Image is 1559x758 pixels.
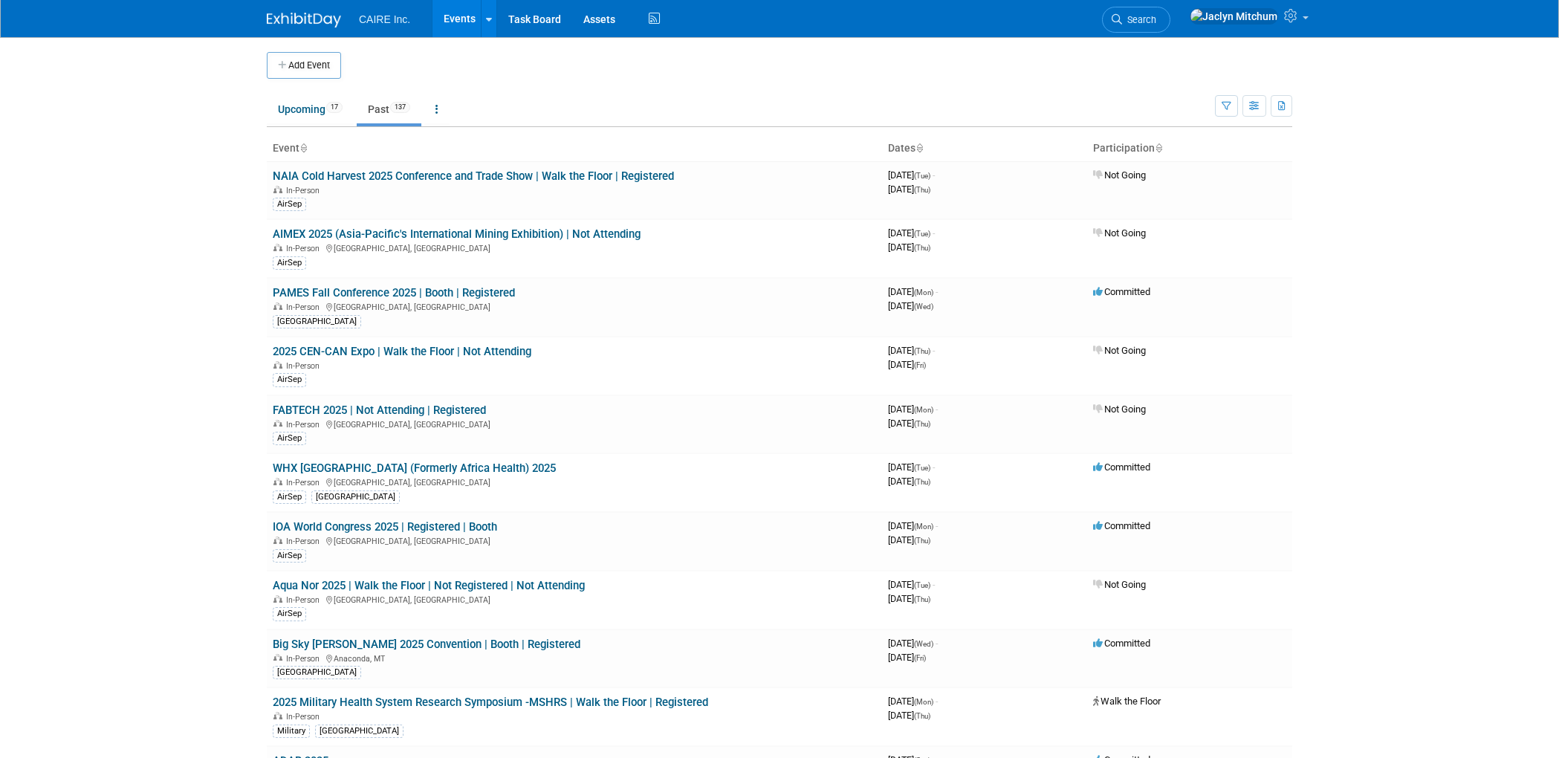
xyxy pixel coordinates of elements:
[286,361,324,371] span: In-Person
[286,712,324,722] span: In-Person
[273,198,306,211] div: AirSep
[888,579,935,590] span: [DATE]
[933,169,935,181] span: -
[273,638,580,651] a: Big Sky [PERSON_NAME] 2025 Convention | Booth | Registered
[933,461,935,473] span: -
[914,698,933,706] span: (Mon)
[273,418,876,430] div: [GEOGRAPHIC_DATA], [GEOGRAPHIC_DATA]
[914,406,933,414] span: (Mon)
[359,13,410,25] span: CAIRE Inc.
[914,302,933,311] span: (Wed)
[286,186,324,195] span: In-Person
[286,420,324,430] span: In-Person
[914,186,930,194] span: (Thu)
[914,230,930,238] span: (Tue)
[273,286,515,299] a: PAMES Fall Conference 2025 | Booth | Registered
[273,244,282,251] img: In-Person Event
[315,725,403,738] div: [GEOGRAPHIC_DATA]
[273,373,306,386] div: AirSep
[267,52,341,79] button: Add Event
[326,102,343,113] span: 17
[286,244,324,253] span: In-Person
[1122,14,1156,25] span: Search
[299,142,307,154] a: Sort by Event Name
[936,520,938,531] span: -
[888,696,938,707] span: [DATE]
[888,418,930,429] span: [DATE]
[267,136,882,161] th: Event
[914,464,930,472] span: (Tue)
[273,534,876,546] div: [GEOGRAPHIC_DATA], [GEOGRAPHIC_DATA]
[273,520,497,534] a: IOA World Congress 2025 | Registered | Booth
[1190,8,1278,25] img: Jaclyn Mitchum
[311,490,400,504] div: [GEOGRAPHIC_DATA]
[273,593,876,605] div: [GEOGRAPHIC_DATA], [GEOGRAPHIC_DATA]
[914,347,930,355] span: (Thu)
[390,102,410,113] span: 137
[933,579,935,590] span: -
[273,361,282,369] img: In-Person Event
[286,478,324,487] span: In-Person
[357,95,421,123] a: Past137
[888,534,930,545] span: [DATE]
[286,302,324,312] span: In-Person
[273,654,282,661] img: In-Person Event
[273,537,282,544] img: In-Person Event
[914,640,933,648] span: (Wed)
[273,712,282,719] img: In-Person Event
[888,404,938,415] span: [DATE]
[888,476,930,487] span: [DATE]
[882,136,1087,161] th: Dates
[888,710,930,721] span: [DATE]
[267,13,341,27] img: ExhibitDay
[1155,142,1162,154] a: Sort by Participation Type
[914,244,930,252] span: (Thu)
[888,242,930,253] span: [DATE]
[273,478,282,485] img: In-Person Event
[888,593,930,604] span: [DATE]
[273,476,876,487] div: [GEOGRAPHIC_DATA], [GEOGRAPHIC_DATA]
[888,461,935,473] span: [DATE]
[273,315,361,328] div: [GEOGRAPHIC_DATA]
[888,359,926,370] span: [DATE]
[1093,579,1146,590] span: Not Going
[273,420,282,427] img: In-Person Event
[888,345,935,356] span: [DATE]
[888,169,935,181] span: [DATE]
[888,652,926,663] span: [DATE]
[286,537,324,546] span: In-Person
[1093,404,1146,415] span: Not Going
[273,725,310,738] div: Military
[1093,638,1150,649] span: Committed
[914,478,930,486] span: (Thu)
[915,142,923,154] a: Sort by Start Date
[273,549,306,563] div: AirSep
[1093,520,1150,531] span: Committed
[273,490,306,504] div: AirSep
[273,579,585,592] a: Aqua Nor 2025 | Walk the Floor | Not Registered | Not Attending
[888,520,938,531] span: [DATE]
[914,361,926,369] span: (Fri)
[273,300,876,312] div: [GEOGRAPHIC_DATA], [GEOGRAPHIC_DATA]
[914,712,930,720] span: (Thu)
[1087,136,1292,161] th: Participation
[914,537,930,545] span: (Thu)
[273,169,674,183] a: NAIA Cold Harvest 2025 Conference and Trade Show | Walk the Floor | Registered
[888,300,933,311] span: [DATE]
[914,420,930,428] span: (Thu)
[273,256,306,270] div: AirSep
[273,432,306,445] div: AirSep
[273,595,282,603] img: In-Person Event
[1093,345,1146,356] span: Not Going
[1093,461,1150,473] span: Committed
[273,696,708,709] a: 2025 Military Health System Research Symposium -MSHRS | Walk the Floor | Registered
[273,227,641,241] a: AIMEX 2025 (Asia-Pacific's International Mining Exhibition) | Not Attending
[914,654,926,662] span: (Fri)
[286,654,324,664] span: In-Person
[933,227,935,239] span: -
[888,638,938,649] span: [DATE]
[273,345,531,358] a: 2025 CEN-CAN Expo | Walk the Floor | Not Attending
[1093,696,1161,707] span: Walk the Floor
[273,186,282,193] img: In-Person Event
[286,595,324,605] span: In-Person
